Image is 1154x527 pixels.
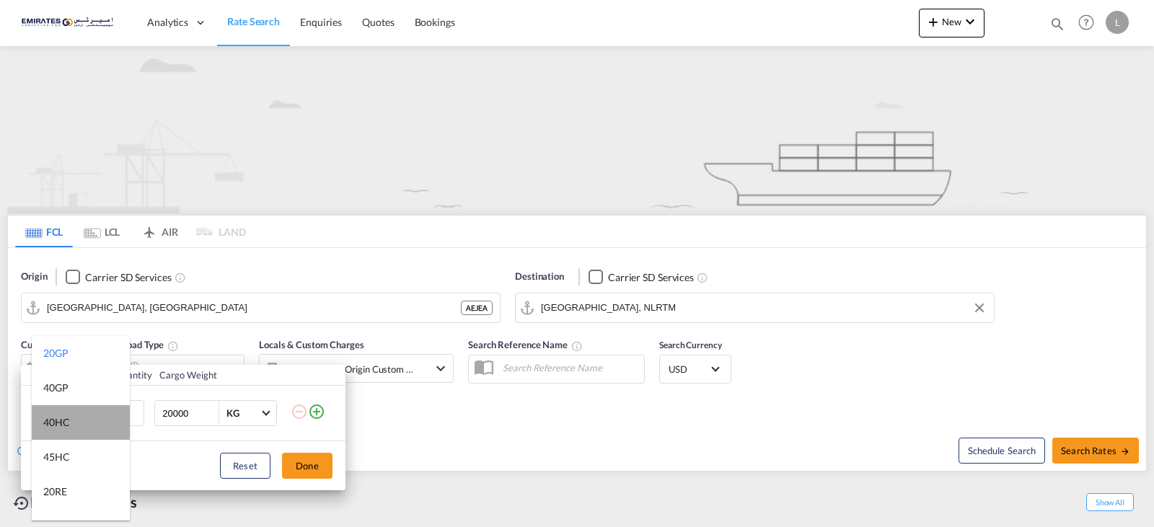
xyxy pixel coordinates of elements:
[43,415,70,430] div: 40HC
[43,381,69,395] div: 40GP
[43,450,70,464] div: 45HC
[43,346,69,360] div: 20GP
[43,484,67,499] div: 20RE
